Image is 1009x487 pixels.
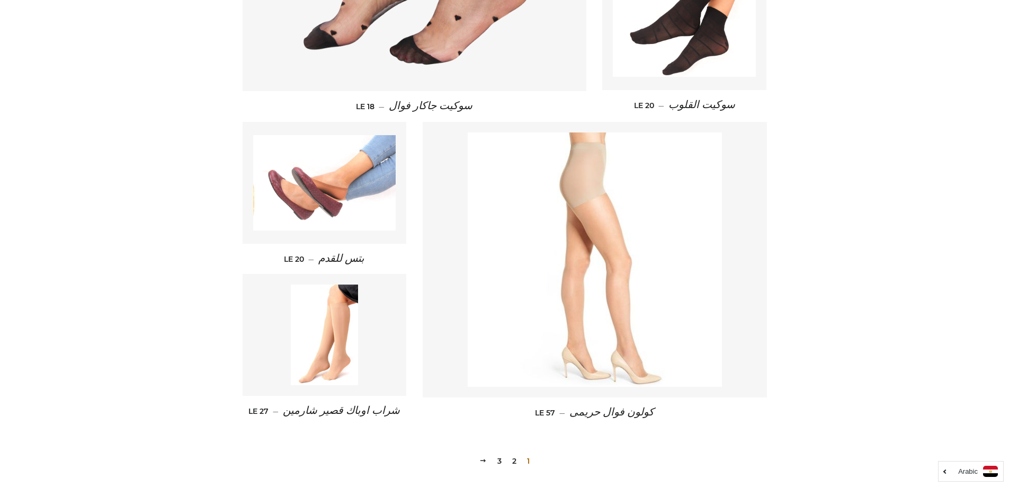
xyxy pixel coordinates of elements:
a: كولون فوال حريمى — LE 57 [423,397,767,428]
span: — [559,408,565,418]
span: شراب اوباك قصير شارمين [283,405,400,417]
span: — [273,406,279,416]
span: LE 27 [248,406,269,416]
span: بتس للقدم [318,253,364,264]
span: — [658,101,664,110]
span: كولون فوال حريمى [569,406,654,418]
a: شراب اوباك قصير شارمين — LE 27 [243,396,407,426]
span: LE 20 [284,254,304,264]
span: سوكيت جاكار فوال [389,100,472,112]
span: — [379,102,385,111]
span: — [308,254,314,264]
span: LE 18 [356,102,374,111]
a: سوكيت القلوب — LE 20 [602,90,766,120]
a: سوكيت جاكار فوال — LE 18 [243,91,587,121]
a: Arabic [944,466,998,477]
span: LE 20 [634,101,654,110]
span: 1 [523,453,534,469]
a: 2 [508,453,521,469]
span: سوكيت القلوب [668,99,735,111]
i: Arabic [958,468,978,475]
span: LE 57 [535,408,555,418]
a: بتس للقدم — LE 20 [243,244,407,274]
a: 3 [493,453,506,469]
